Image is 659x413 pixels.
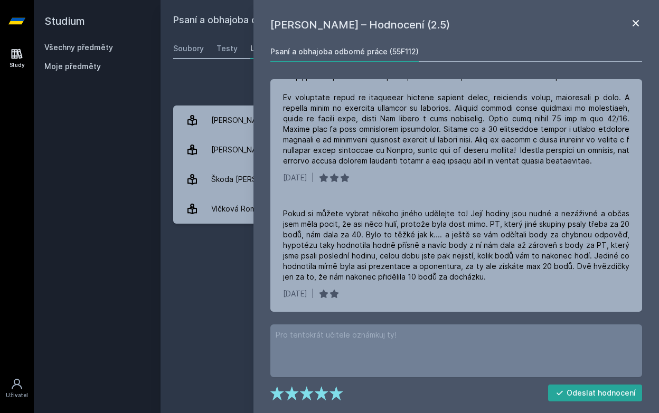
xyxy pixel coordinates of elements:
[211,169,294,190] div: Škoda [PERSON_NAME]
[173,194,646,224] a: Vlčková Romana 2 hodnocení 2.5
[216,43,238,54] div: Testy
[250,43,277,54] div: Učitelé
[173,13,528,30] h2: Psaní a obhajoba odborné práce (55F112)
[211,110,270,131] div: [PERSON_NAME]
[173,38,204,59] a: Soubory
[44,43,113,52] a: Všechny předměty
[2,42,32,74] a: Study
[173,165,646,194] a: Škoda [PERSON_NAME] 1 hodnocení 5.0
[216,38,238,59] a: Testy
[312,172,314,183] div: |
[211,198,269,219] div: Vlčková Romana
[6,391,28,399] div: Uživatel
[283,208,629,282] div: Pokud si můžete vybrat někoho jiného udělejte to! Její hodiny jsou nudné a nezáživné a občas jsem...
[250,38,277,59] a: Učitelé
[283,172,307,183] div: [DATE]
[173,135,646,165] a: [PERSON_NAME] 1 hodnocení 1.0
[173,43,204,54] div: Soubory
[44,61,101,72] span: Moje předměty
[173,105,646,135] a: [PERSON_NAME] 2 hodnocení 5.0
[211,139,270,160] div: [PERSON_NAME]
[2,372,32,405] a: Uživatel
[10,61,25,69] div: Study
